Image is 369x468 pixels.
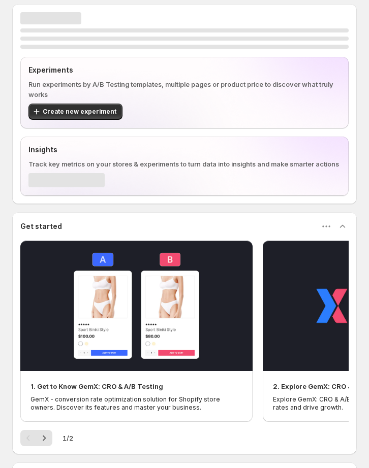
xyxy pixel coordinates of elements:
[20,430,52,446] nav: Pagination
[43,108,116,116] span: Create new experiment
[30,381,163,391] h2: 1. Get to Know GemX: CRO & A/B Testing
[28,79,341,99] p: Run experiments by A/B Testing templates, multiple pages or product price to discover what truly ...
[30,395,242,412] p: GemX - conversion rate optimization solution for Shopify store owners. Discover its features and ...
[36,430,52,446] button: Next
[63,433,73,443] span: 1 / 2
[28,145,341,155] p: Insights
[20,241,253,371] button: Play video
[20,221,62,231] h3: Get started
[28,65,341,75] p: Experiments
[28,104,122,120] button: Create new experiment
[28,159,341,169] p: Track key metrics on your stores & experiments to turn data into insights and make smarter actions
